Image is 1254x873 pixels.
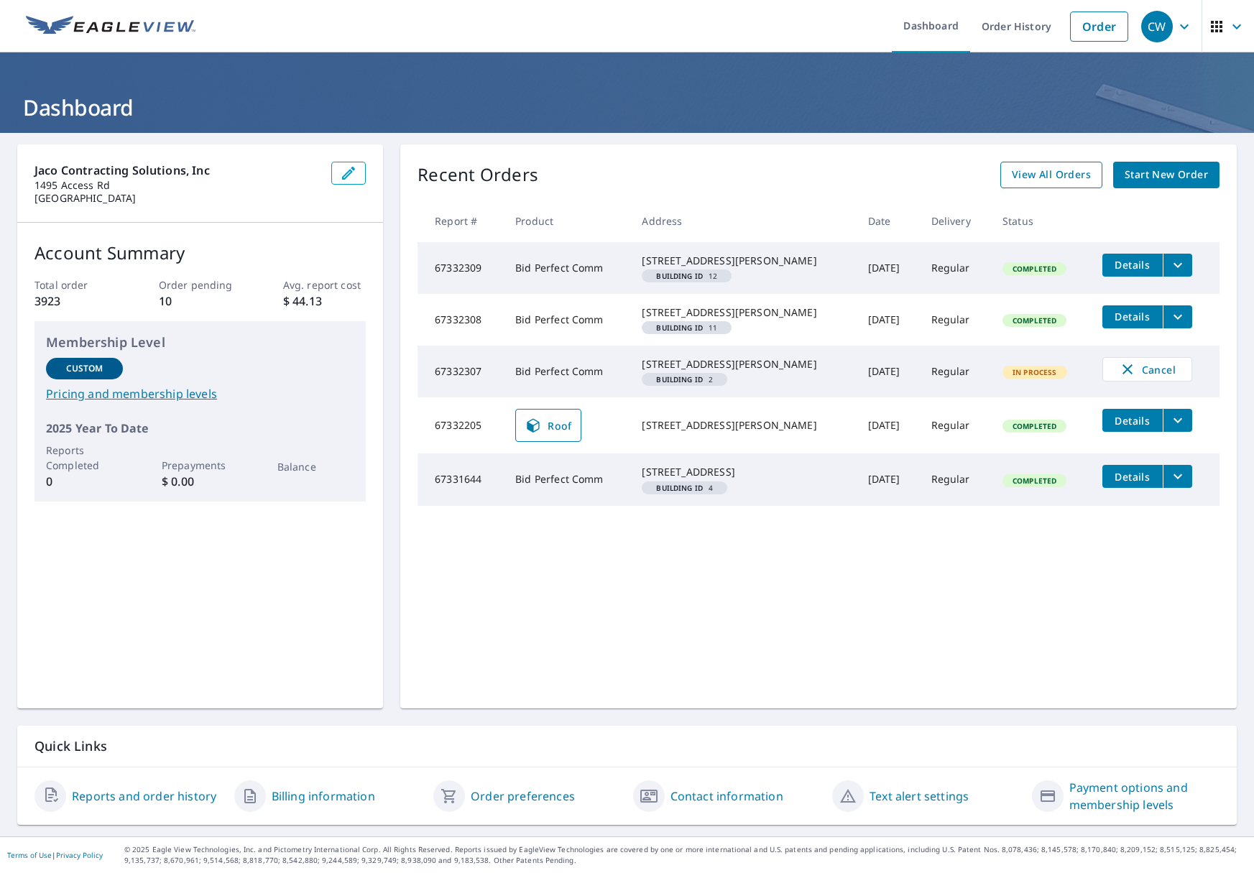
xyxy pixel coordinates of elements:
[26,16,195,37] img: EV Logo
[418,397,504,453] td: 67332205
[418,200,504,242] th: Report #
[46,333,354,352] p: Membership Level
[277,459,354,474] p: Balance
[504,200,630,242] th: Product
[283,292,366,310] p: $ 44.13
[283,277,366,292] p: Avg. report cost
[920,346,992,397] td: Regular
[920,200,992,242] th: Delivery
[34,240,366,266] p: Account Summary
[920,242,992,294] td: Regular
[1163,305,1192,328] button: filesDropdownBtn-67332308
[7,851,103,859] p: |
[66,362,103,375] p: Custom
[642,418,844,433] div: [STREET_ADDRESS][PERSON_NAME]
[1012,166,1091,184] span: View All Orders
[159,277,241,292] p: Order pending
[857,294,920,346] td: [DATE]
[656,272,703,280] em: Building ID
[656,484,703,491] em: Building ID
[920,453,992,505] td: Regular
[642,305,844,320] div: [STREET_ADDRESS][PERSON_NAME]
[418,162,538,188] p: Recent Orders
[34,179,320,192] p: 1495 Access Rd
[1102,254,1163,277] button: detailsBtn-67332309
[504,453,630,505] td: Bid Perfect Comm
[670,787,783,805] a: Contact information
[647,376,721,383] span: 2
[418,453,504,505] td: 67331644
[642,465,844,479] div: [STREET_ADDRESS]
[17,93,1237,122] h1: Dashboard
[56,850,103,860] a: Privacy Policy
[642,357,844,371] div: [STREET_ADDRESS][PERSON_NAME]
[1102,305,1163,328] button: detailsBtn-67332308
[1111,470,1154,484] span: Details
[656,376,703,383] em: Building ID
[920,397,992,453] td: Regular
[1070,11,1128,42] a: Order
[159,292,241,310] p: 10
[1113,162,1220,188] a: Start New Order
[1004,367,1066,377] span: In Process
[504,346,630,397] td: Bid Perfect Comm
[418,346,504,397] td: 67332307
[1111,310,1154,323] span: Details
[857,200,920,242] th: Date
[471,787,575,805] a: Order preferences
[857,397,920,453] td: [DATE]
[46,473,123,490] p: 0
[642,254,844,268] div: [STREET_ADDRESS][PERSON_NAME]
[870,787,969,805] a: Text alert settings
[647,484,721,491] span: 4
[418,294,504,346] td: 67332308
[34,162,320,179] p: Jaco Contracting Solutions, Inc
[418,242,504,294] td: 67332309
[34,292,117,310] p: 3923
[162,458,239,473] p: Prepayments
[1163,254,1192,277] button: filesDropdownBtn-67332309
[34,277,117,292] p: Total order
[1111,414,1154,428] span: Details
[1000,162,1102,188] a: View All Orders
[656,324,703,331] em: Building ID
[857,453,920,505] td: [DATE]
[504,242,630,294] td: Bid Perfect Comm
[991,200,1091,242] th: Status
[1102,357,1192,382] button: Cancel
[1141,11,1173,42] div: CW
[1163,465,1192,488] button: filesDropdownBtn-67331644
[857,242,920,294] td: [DATE]
[1004,315,1065,325] span: Completed
[515,409,581,442] a: Roof
[857,346,920,397] td: [DATE]
[272,787,375,805] a: Billing information
[1069,779,1220,813] a: Payment options and membership levels
[7,850,52,860] a: Terms of Use
[1004,264,1065,274] span: Completed
[46,420,354,437] p: 2025 Year To Date
[1102,465,1163,488] button: detailsBtn-67331644
[647,272,726,280] span: 12
[525,417,572,434] span: Roof
[1125,166,1208,184] span: Start New Order
[1163,409,1192,432] button: filesDropdownBtn-67332205
[46,443,123,473] p: Reports Completed
[647,324,726,331] span: 11
[630,200,856,242] th: Address
[34,737,1220,755] p: Quick Links
[34,192,320,205] p: [GEOGRAPHIC_DATA]
[1102,409,1163,432] button: detailsBtn-67332205
[1111,258,1154,272] span: Details
[46,385,354,402] a: Pricing and membership levels
[72,787,216,805] a: Reports and order history
[124,844,1247,866] p: © 2025 Eagle View Technologies, Inc. and Pictometry International Corp. All Rights Reserved. Repo...
[1004,421,1065,431] span: Completed
[162,473,239,490] p: $ 0.00
[920,294,992,346] td: Regular
[504,294,630,346] td: Bid Perfect Comm
[1004,476,1065,486] span: Completed
[1117,361,1177,378] span: Cancel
